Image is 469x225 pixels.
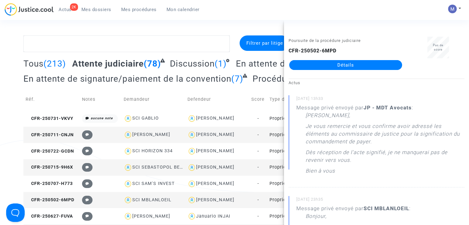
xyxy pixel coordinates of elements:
img: icon-user.svg [124,114,133,123]
td: Propriétaire : Loyers impayés/Charges impayées [267,110,331,127]
span: CFR-250722-GCDN [26,149,74,154]
td: Propriétaire : Loyers impayés/Charges impayées [267,192,331,208]
img: icon-user.svg [187,212,196,221]
td: Score [249,88,267,110]
span: (1) [215,59,227,69]
small: Poursuite de la procédure judiciaire [289,38,361,43]
div: SCI HORIZON 334 [132,148,173,153]
b: CFR-250502-6MPD [289,48,336,54]
span: CFR-250627-FUVA [26,214,73,219]
p: Dès réception de l'acte signifié, je ne manquerai pas de revenir vers vous. [306,149,464,167]
div: Januario INJAI [196,214,230,219]
div: SCI GABLIO [132,116,159,121]
span: Tous [23,59,43,69]
span: Attente judiciaire [72,59,144,69]
span: Actus [59,7,72,12]
span: (213) [43,59,66,69]
img: icon-user.svg [124,130,133,139]
img: icon-user.svg [187,163,196,172]
p: Je vous remercie et vous confirme avoir adressé les éléments au commissaire de justice pour la si... [306,122,464,149]
span: (7) [231,74,243,84]
span: Mes dossiers [81,7,111,12]
i: aucune note [91,116,113,120]
img: icon-user.svg [187,114,196,123]
img: icon-user.svg [124,163,133,172]
span: CFR-250502-6MPD [26,197,74,202]
img: jc-logo.svg [5,3,54,16]
div: SCI SAM'S INVEST [132,181,175,186]
small: [DATE] 23h35 [296,197,464,205]
span: - [257,132,259,137]
div: SCI SEBASTOPOL BERGER-JUILLOT [132,165,213,170]
td: Propriétaire : Loyers impayés/Charges impayées [267,159,331,176]
span: En attente de signature/paiement de la convention [23,74,231,84]
img: icon-user.svg [124,147,133,156]
div: Message privé envoyé par : [296,104,464,178]
div: [PERSON_NAME] [196,132,234,137]
div: [PERSON_NAME] [132,214,170,219]
td: Defendeur [185,88,249,110]
div: 2K [70,3,78,11]
a: Mes dossiers [76,5,116,14]
td: Propriétaire : Loyers impayés/Charges impayées [267,176,331,192]
div: [PERSON_NAME] [196,148,234,153]
iframe: Help Scout Beacon - Open [6,203,25,222]
span: - [257,165,259,170]
td: Propriétaire : Loyers impayés/Charges impayées [267,143,331,159]
a: Mes procédures [116,5,162,14]
span: - [257,181,259,186]
a: Détails [289,60,402,70]
span: (78) [144,59,161,69]
span: Mon calendrier [167,7,200,12]
span: Mes procédures [121,7,157,12]
b: JP - MDT Avocats [364,104,412,111]
p: [PERSON_NAME], [306,112,350,122]
div: SCI MBLANLOEIL [132,197,171,202]
div: [PERSON_NAME] [132,132,170,137]
div: [PERSON_NAME] [196,116,234,121]
img: icon-user.svg [187,179,196,188]
span: Discussion [170,59,215,69]
td: Notes [80,88,121,110]
small: [DATE] 13h33 [296,96,464,104]
img: icon-user.svg [187,196,196,205]
img: icon-user.svg [124,196,133,205]
div: [PERSON_NAME] [196,197,234,202]
small: Actus [289,80,300,85]
span: CFR-250711-CNJN [26,132,74,137]
span: CFR-250731-VKVY [26,116,73,121]
span: - [257,116,259,121]
span: - [257,214,259,219]
img: AAcHTtesyyZjLYJxzrkRG5BOJsapQ6nO-85ChvdZAQ62n80C=s96-c [448,5,457,13]
span: En attente du paramétrage des honoraires [236,59,407,69]
span: CFR-250715-9H6X [26,165,73,170]
div: [PERSON_NAME] [196,165,234,170]
span: CFR-250707-H773 [26,181,73,186]
span: Filtrer par litige [246,40,283,46]
p: Bien à vous [306,167,335,178]
td: Type de dossier [267,88,331,110]
span: Pas de score [433,43,443,51]
img: icon-user.svg [124,212,133,221]
td: Demandeur [121,88,185,110]
span: - [257,149,259,154]
img: icon-user.svg [124,179,133,188]
div: [PERSON_NAME] [196,181,234,186]
a: Mon calendrier [162,5,204,14]
b: SCI MBLANLOEIL [364,205,409,211]
td: Propriétaire : Loyers impayés/Charges impayées [267,127,331,143]
span: - [257,197,259,202]
img: icon-user.svg [187,147,196,156]
a: 2KActus [54,5,76,14]
td: Propriétaire : Loyers impayés/Charges impayées [267,208,331,224]
span: Procédure en cours [253,74,332,84]
td: Réf. [23,88,80,110]
img: icon-user.svg [187,130,196,139]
